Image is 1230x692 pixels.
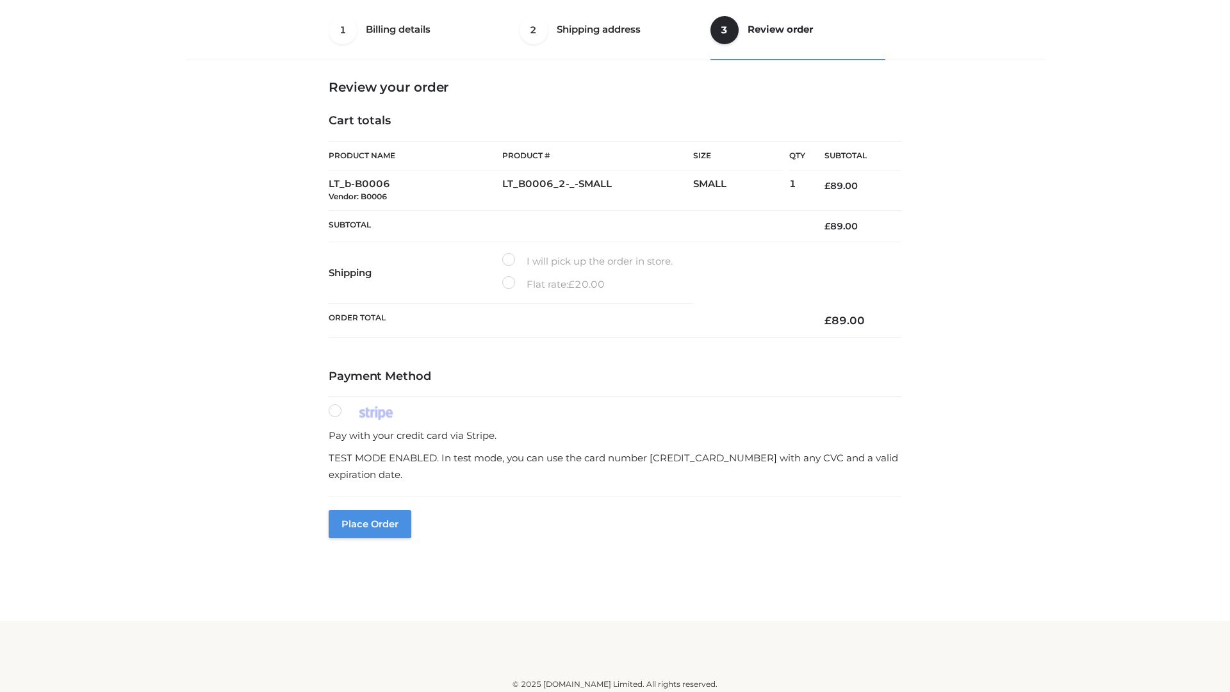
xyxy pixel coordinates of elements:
bdi: 89.00 [824,220,858,232]
small: Vendor: B0006 [329,192,387,201]
span: £ [568,278,575,290]
th: Product # [502,141,693,170]
th: Product Name [329,141,502,170]
th: Qty [789,141,805,170]
th: Subtotal [329,210,805,242]
button: Place order [329,510,411,538]
label: I will pick up the order in store. [502,253,673,270]
td: SMALL [693,170,789,211]
th: Order Total [329,304,805,338]
bdi: 89.00 [824,314,865,327]
td: LT_B0006_2-_-SMALL [502,170,693,211]
label: Flat rate: [502,276,605,293]
h4: Cart totals [329,114,901,128]
h4: Payment Method [329,370,901,384]
h3: Review your order [329,79,901,95]
span: £ [824,314,832,327]
td: 1 [789,170,805,211]
th: Subtotal [805,142,901,170]
div: © 2025 [DOMAIN_NAME] Limited. All rights reserved. [190,678,1040,691]
bdi: 20.00 [568,278,605,290]
bdi: 89.00 [824,180,858,192]
p: TEST MODE ENABLED. In test mode, you can use the card number [CREDIT_CARD_NUMBER] with any CVC an... [329,450,901,482]
span: £ [824,220,830,232]
span: £ [824,180,830,192]
th: Size [693,142,783,170]
p: Pay with your credit card via Stripe. [329,427,901,444]
th: Shipping [329,242,502,304]
td: LT_b-B0006 [329,170,502,211]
